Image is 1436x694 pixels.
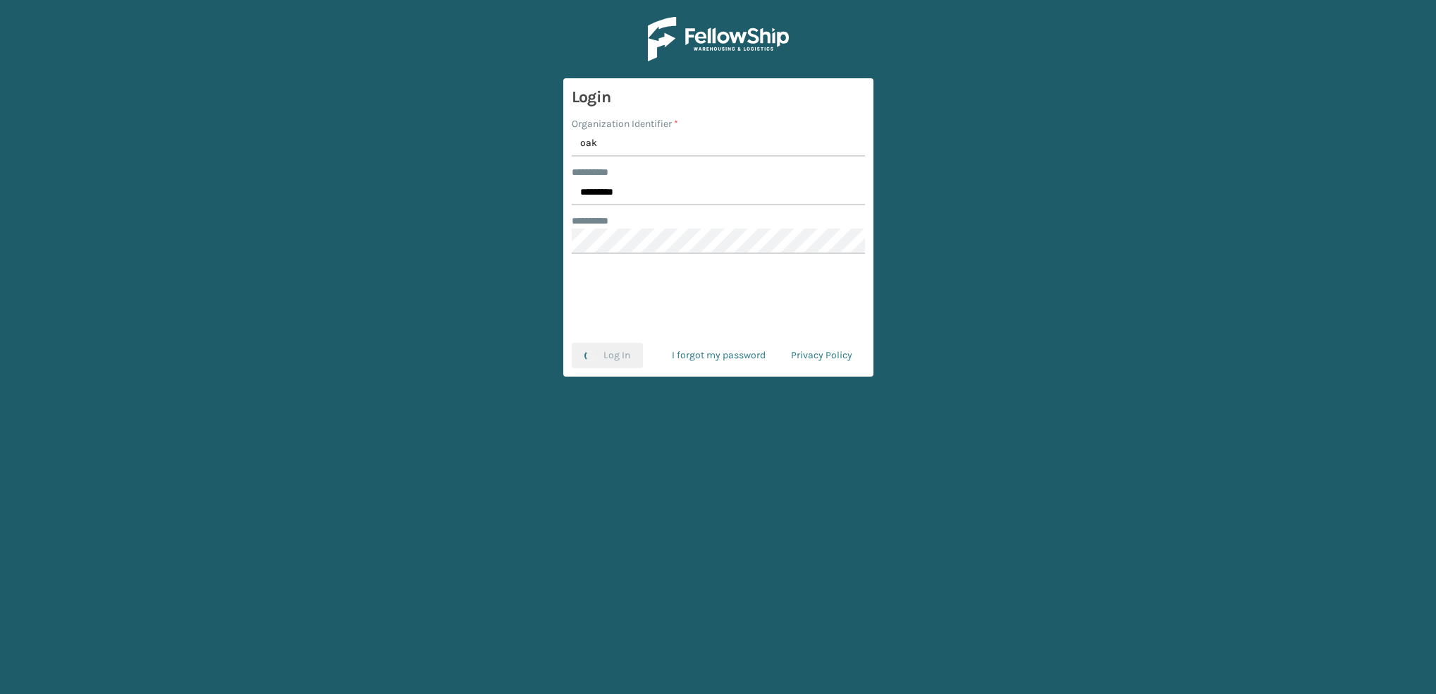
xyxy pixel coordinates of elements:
iframe: reCAPTCHA [611,271,826,326]
button: Log In [572,343,643,368]
label: Organization Identifier [572,116,678,131]
img: Logo [648,17,789,61]
a: Privacy Policy [778,343,865,368]
h3: Login [572,87,865,108]
a: I forgot my password [659,343,778,368]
